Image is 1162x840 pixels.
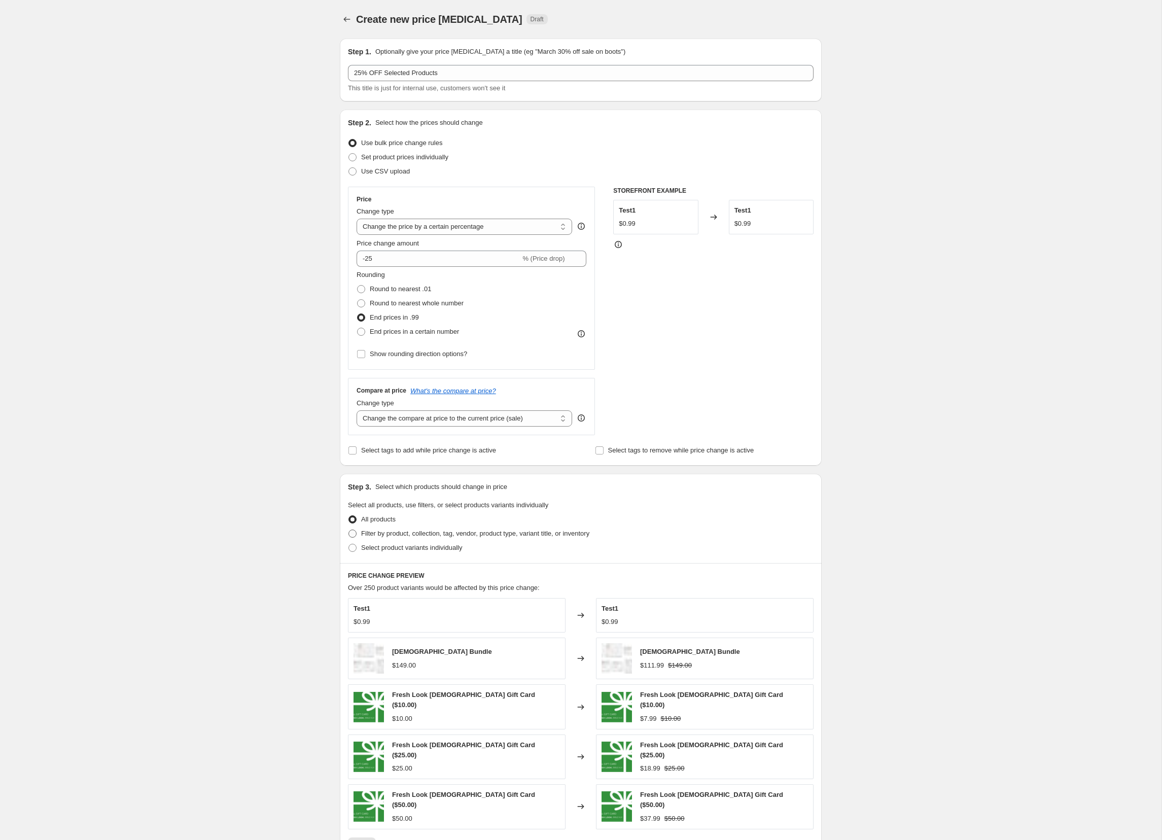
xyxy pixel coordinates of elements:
[392,791,535,809] span: Fresh Look [DEMOGRAPHIC_DATA] Gift Card ($50.00)
[640,814,660,824] div: $37.99
[392,814,412,824] div: $50.00
[522,255,565,262] span: % (Price drop)
[392,714,412,724] div: $10.00
[392,763,412,774] div: $25.00
[640,714,657,724] div: $7.99
[354,692,384,722] img: GiftCard5_80x.png
[361,530,589,537] span: Filter by product, collection, tag, vendor, product type, variant title, or inventory
[668,660,692,671] strike: $149.00
[361,167,410,175] span: Use CSV upload
[602,791,632,822] img: GiftCard5_80x.png
[576,221,586,231] div: help
[348,482,371,492] h2: Step 3.
[357,399,394,407] span: Change type
[613,187,814,195] h6: STOREFRONT EXAMPLE
[348,584,540,591] span: Over 250 product variants would be affected by this price change:
[640,741,783,759] span: Fresh Look [DEMOGRAPHIC_DATA] Gift Card ($25.00)
[354,617,370,627] div: $0.99
[370,299,464,307] span: Round to nearest whole number
[664,814,685,824] strike: $50.00
[602,692,632,722] img: GiftCard5_80x.png
[340,12,354,26] button: Price change jobs
[734,219,751,229] div: $0.99
[619,219,636,229] div: $0.99
[357,387,406,395] h3: Compare at price
[361,153,448,161] span: Set product prices individually
[357,195,371,203] h3: Price
[361,139,442,147] span: Use bulk price change rules
[608,446,754,454] span: Select tags to remove while price change is active
[356,14,522,25] span: Create new price [MEDICAL_DATA]
[640,763,660,774] div: $18.99
[354,643,384,674] img: BundleMinorProphetswhite2401_80x.jpg
[619,206,636,214] span: Test1
[661,714,681,724] strike: $10.00
[531,15,544,23] span: Draft
[348,118,371,128] h2: Step 2.
[348,47,371,57] h2: Step 1.
[734,206,751,214] span: Test1
[357,271,385,278] span: Rounding
[640,691,783,709] span: Fresh Look [DEMOGRAPHIC_DATA] Gift Card ($10.00)
[354,791,384,822] img: GiftCard5_80x.png
[392,741,535,759] span: Fresh Look [DEMOGRAPHIC_DATA] Gift Card ($25.00)
[602,643,632,674] img: BundleMinorProphetswhite2401_80x.jpg
[392,660,416,671] div: $149.00
[375,482,507,492] p: Select which products should change in price
[392,648,492,655] span: [DEMOGRAPHIC_DATA] Bundle
[602,742,632,772] img: GiftCard5_80x.png
[348,84,505,92] span: This title is just for internal use, customers won't see it
[664,763,685,774] strike: $25.00
[640,791,783,809] span: Fresh Look [DEMOGRAPHIC_DATA] Gift Card ($50.00)
[370,328,459,335] span: End prices in a certain number
[370,350,467,358] span: Show rounding direction options?
[354,742,384,772] img: GiftCard5_80x.png
[361,515,396,523] span: All products
[348,65,814,81] input: 30% off holiday sale
[602,605,618,612] span: Test1
[410,387,496,395] button: What's the compare at price?
[357,239,419,247] span: Price change amount
[392,691,535,709] span: Fresh Look [DEMOGRAPHIC_DATA] Gift Card ($10.00)
[375,118,483,128] p: Select how the prices should change
[354,605,370,612] span: Test1
[357,207,394,215] span: Change type
[375,47,625,57] p: Optionally give your price [MEDICAL_DATA] a title (eg "March 30% off sale on boots")
[348,572,814,580] h6: PRICE CHANGE PREVIEW
[357,251,520,267] input: -15
[361,544,462,551] span: Select product variants individually
[370,285,431,293] span: Round to nearest .01
[576,413,586,423] div: help
[348,501,548,509] span: Select all products, use filters, or select products variants individually
[361,446,496,454] span: Select tags to add while price change is active
[640,660,664,671] div: $111.99
[602,617,618,627] div: $0.99
[370,313,419,321] span: End prices in .99
[640,648,740,655] span: [DEMOGRAPHIC_DATA] Bundle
